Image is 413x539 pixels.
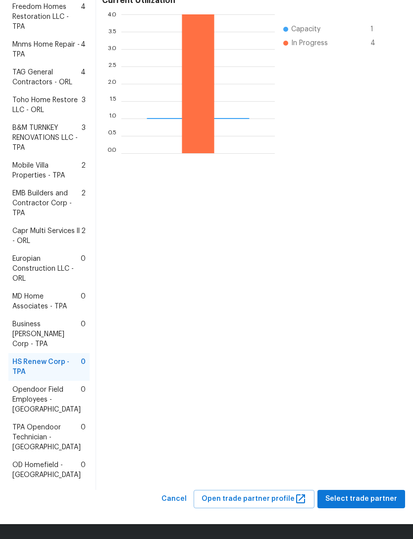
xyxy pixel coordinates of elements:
[108,63,116,69] text: 2.5
[108,115,116,121] text: 1.0
[81,460,86,480] span: 0
[12,319,81,349] span: Business [PERSON_NAME] Corp - TPA
[81,357,86,377] span: 0
[12,67,81,87] span: TAG General Contractors - ORL
[81,40,86,60] span: 4
[81,292,86,311] span: 0
[81,319,86,349] span: 0
[81,385,86,415] span: 0
[370,38,386,48] span: 4
[107,80,116,86] text: 2.0
[12,123,82,153] span: B&M TURNKEY RENOVATIONS LLC - TPA
[12,460,81,480] span: OD Homefield - [GEOGRAPHIC_DATA]
[107,11,116,17] text: 4.0
[370,24,386,34] span: 1
[109,98,116,104] text: 1.5
[108,28,116,34] text: 3.5
[81,2,86,32] span: 4
[157,490,191,508] button: Cancel
[194,490,314,508] button: Open trade partner profile
[107,132,116,138] text: 0.5
[317,490,405,508] button: Select trade partner
[81,161,86,180] span: 2
[81,188,86,218] span: 2
[82,95,86,115] span: 3
[107,46,116,52] text: 3.0
[12,254,81,284] span: Europian Construction LLC - ORL
[12,357,81,377] span: HS Renew Corp - TPA
[12,161,81,180] span: Mobile Villa Properties - TPA
[12,292,81,311] span: MD Home Associates - TPA
[161,493,187,505] span: Cancel
[12,422,81,452] span: TPA Opendoor Technician - [GEOGRAPHIC_DATA]
[202,493,307,505] span: Open trade partner profile
[12,385,81,415] span: Opendoor Field Employees - [GEOGRAPHIC_DATA]
[82,123,86,153] span: 3
[81,254,86,284] span: 0
[107,150,116,156] text: 0.0
[81,67,86,87] span: 4
[291,38,328,48] span: In Progress
[12,40,81,60] span: Mnms Home Repair - TPA
[12,226,81,246] span: Capr Multi Services ll - ORL
[291,24,320,34] span: Capacity
[12,95,82,115] span: Toho Home Restore LLC - ORL
[325,493,397,505] span: Select trade partner
[12,188,81,218] span: EMB Builders and Contractor Corp - TPA
[81,422,86,452] span: 0
[12,2,81,32] span: Freedom Homes Restoration LLC - TPA
[81,226,86,246] span: 2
